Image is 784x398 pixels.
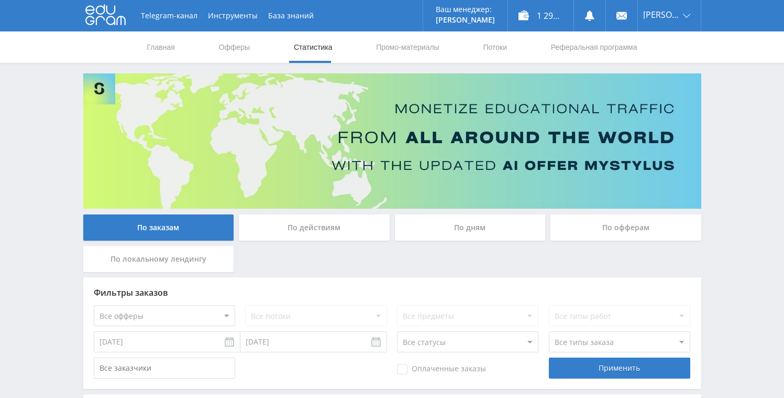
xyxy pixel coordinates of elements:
[643,10,680,19] span: [PERSON_NAME]
[397,364,486,374] span: Оплаченные заказы
[482,31,508,63] a: Потоки
[94,358,235,379] input: Все заказчики
[83,73,701,209] img: Banner
[436,16,495,24] p: [PERSON_NAME]
[293,31,334,63] a: Статистика
[83,246,234,272] div: По локальному лендингу
[146,31,176,63] a: Главная
[83,214,234,241] div: По заказам
[218,31,251,63] a: Офферы
[436,5,495,14] p: Ваш менеджер:
[550,214,701,241] div: По офферам
[550,31,638,63] a: Реферальная программа
[549,358,690,379] div: Применить
[395,214,546,241] div: По дням
[375,31,440,63] a: Промо-материалы
[239,214,390,241] div: По действиям
[94,288,691,297] div: Фильтры заказов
